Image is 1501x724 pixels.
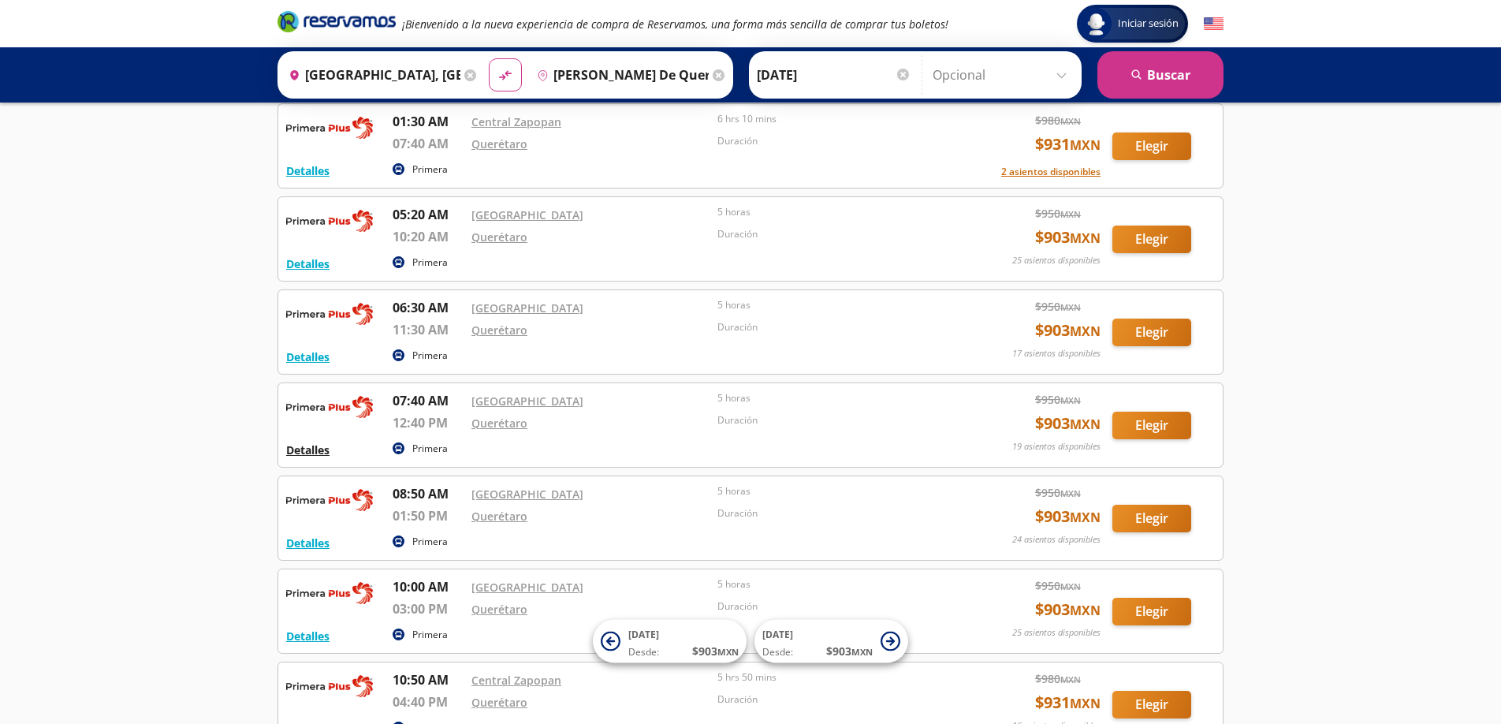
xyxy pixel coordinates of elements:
[717,413,955,427] p: Duración
[471,602,527,617] a: Querétaro
[393,577,464,596] p: 10:00 AM
[1070,136,1101,154] small: MXN
[412,256,448,270] p: Primera
[933,55,1074,95] input: Opcional
[717,134,955,148] p: Duración
[393,227,464,246] p: 10:20 AM
[1112,598,1191,625] button: Elegir
[393,692,464,711] p: 04:40 PM
[286,628,330,644] button: Detalles
[286,535,330,551] button: Detalles
[412,349,448,363] p: Primera
[1112,691,1191,718] button: Elegir
[717,506,955,521] p: Duración
[1035,391,1081,408] span: $ 950
[717,599,955,614] p: Duración
[1060,301,1081,313] small: MXN
[1070,602,1101,619] small: MXN
[471,114,561,129] a: Central Zapopan
[1070,416,1101,433] small: MXN
[412,535,448,549] p: Primera
[471,230,527,244] a: Querétaro
[1112,412,1191,439] button: Elegir
[286,349,330,365] button: Detalles
[1012,626,1101,640] p: 25 asientos disponibles
[1035,484,1081,501] span: $ 950
[286,670,373,702] img: RESERVAMOS
[1035,505,1101,528] span: $ 903
[286,484,373,516] img: RESERVAMOS
[1070,230,1101,247] small: MXN
[1112,16,1185,32] span: Iniciar sesión
[1112,226,1191,253] button: Elegir
[1012,347,1101,360] p: 17 asientos disponibles
[286,112,373,144] img: RESERVAMOS
[1012,533,1101,547] p: 24 asientos disponibles
[412,162,448,177] p: Primera
[471,136,527,151] a: Querétaro
[1035,691,1101,715] span: $ 931
[393,134,464,153] p: 07:40 AM
[1035,226,1101,249] span: $ 903
[717,670,955,685] p: 5 hrs 50 mins
[1097,51,1224,99] button: Buscar
[471,416,527,431] a: Querétaro
[471,394,583,409] a: [GEOGRAPHIC_DATA]
[1060,394,1081,406] small: MXN
[1035,319,1101,342] span: $ 903
[754,620,908,663] button: [DATE]Desde:$903MXN
[1035,298,1081,315] span: $ 950
[1060,487,1081,499] small: MXN
[628,645,659,659] span: Desde:
[393,413,464,432] p: 12:40 PM
[277,9,396,33] i: Brand Logo
[471,487,583,502] a: [GEOGRAPHIC_DATA]
[851,646,873,658] small: MXN
[717,227,955,241] p: Duración
[393,391,464,410] p: 07:40 AM
[402,17,948,32] em: ¡Bienvenido a la nueva experiencia de compra de Reservamos, una forma más sencilla de comprar tus...
[286,256,330,272] button: Detalles
[471,509,527,524] a: Querétaro
[1012,440,1101,453] p: 19 asientos disponibles
[412,628,448,642] p: Primera
[1070,695,1101,712] small: MXN
[593,620,747,663] button: [DATE]Desde:$903MXN
[717,577,955,592] p: 5 horas
[471,300,583,315] a: [GEOGRAPHIC_DATA]
[471,673,561,688] a: Central Zapopan
[393,506,464,525] p: 01:50 PM
[717,692,955,707] p: Duración
[1035,205,1081,222] span: $ 950
[1035,577,1081,594] span: $ 950
[412,442,448,456] p: Primera
[471,323,527,338] a: Querétaro
[1204,14,1224,34] button: English
[393,298,464,317] p: 06:30 AM
[826,643,873,659] span: $ 903
[393,112,464,131] p: 01:30 AM
[471,695,527,710] a: Querétaro
[1035,112,1081,129] span: $ 980
[762,645,793,659] span: Desde:
[1112,132,1191,160] button: Elegir
[717,112,955,126] p: 6 hrs 10 mins
[717,646,739,658] small: MXN
[531,55,709,95] input: Buscar Destino
[1060,580,1081,592] small: MXN
[393,670,464,689] p: 10:50 AM
[1001,165,1101,179] button: 2 asientos disponibles
[717,320,955,334] p: Duración
[1035,598,1101,621] span: $ 903
[1070,323,1101,340] small: MXN
[277,9,396,38] a: Brand Logo
[717,391,955,405] p: 5 horas
[1060,674,1081,685] small: MXN
[1112,319,1191,346] button: Elegir
[282,55,460,95] input: Buscar Origen
[1035,670,1081,687] span: $ 980
[286,442,330,458] button: Detalles
[393,320,464,339] p: 11:30 AM
[471,580,583,595] a: [GEOGRAPHIC_DATA]
[1060,208,1081,220] small: MXN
